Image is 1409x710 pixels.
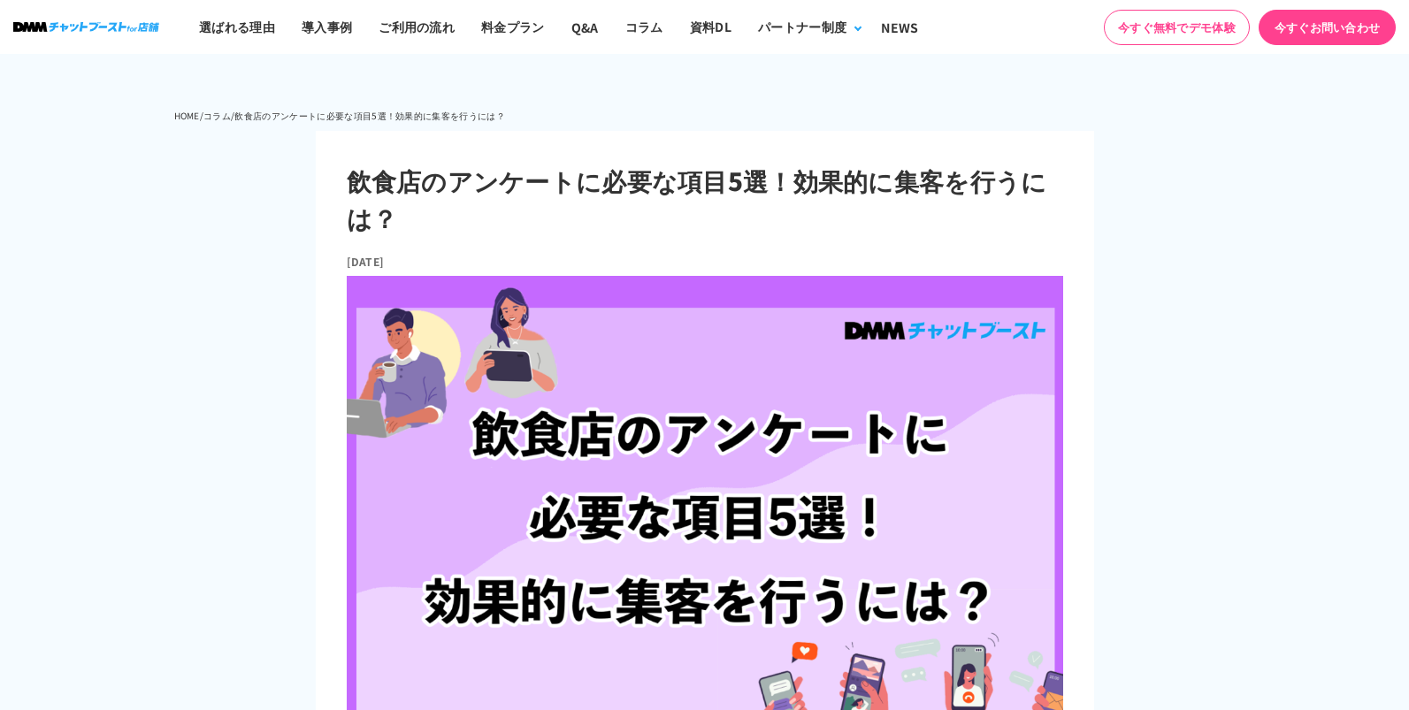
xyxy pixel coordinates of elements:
[203,109,231,122] a: コラム
[234,105,505,126] li: 飲食店のアンケートに必要な項目5選！効果的に集客を行うには？
[758,18,846,36] div: パートナー制度
[347,162,1063,236] h1: 飲食店のアンケートに必要な項目5選！効果的に集客を行うには？
[231,105,234,126] li: /
[1259,10,1396,45] a: 今すぐお問い合わせ
[1104,10,1250,45] a: 今すぐ無料でデモ体験
[174,109,200,122] a: HOME
[13,22,159,32] img: ロゴ
[347,254,385,269] time: [DATE]
[200,105,203,126] li: /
